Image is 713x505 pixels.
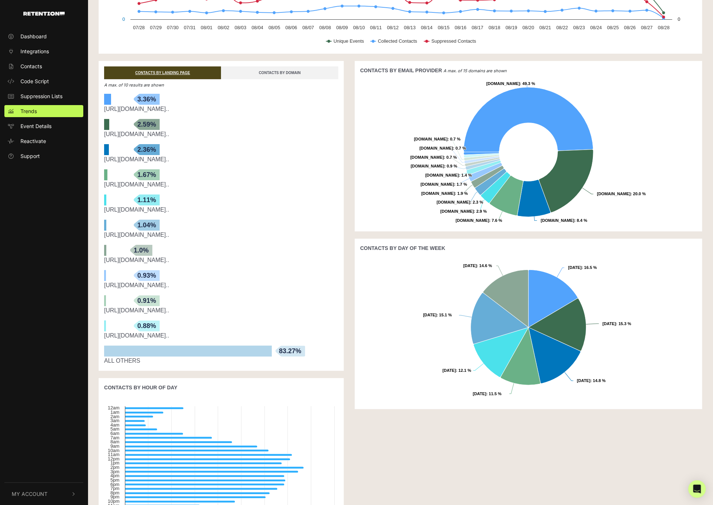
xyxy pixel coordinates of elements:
a: [URL][DOMAIN_NAME].. [104,257,169,263]
a: [URL][DOMAIN_NAME].. [104,181,169,188]
tspan: [DOMAIN_NAME] [419,146,453,150]
span: Dashboard [20,32,47,40]
tspan: [DOMAIN_NAME] [597,192,630,196]
text: 08/11 [370,25,382,30]
a: [URL][DOMAIN_NAME].. [104,232,169,238]
text: Suppressed Contacts [431,38,476,44]
tspan: [DOMAIN_NAME] [420,182,454,186]
text: 08/26 [624,25,636,30]
text: 08/23 [573,25,585,30]
strong: CONTACTS BY DAY OF THE WEEK [360,245,445,251]
text: 2pm [110,464,119,470]
a: Suppression Lists [4,90,83,102]
span: 0.91% [134,295,160,306]
tspan: [DOMAIN_NAME] [541,218,574,223]
a: [URL][DOMAIN_NAME].. [104,307,169,313]
text: 7pm [110,486,119,491]
a: [URL][DOMAIN_NAME].. [104,106,169,112]
em: A max. of 15 domains are shown [443,68,507,73]
text: 10pm [108,498,119,504]
text: Collected Contacts [378,38,417,44]
tspan: [DATE] [463,263,477,268]
text: : 20.0 % [597,192,646,196]
text: 08/18 [488,25,500,30]
text: 08/04 [252,25,263,30]
text: 5am [110,426,119,432]
button: My Account [4,483,83,505]
tspan: [DATE] [442,368,456,373]
text: 08/20 [522,25,534,30]
text: 3pm [110,469,119,474]
tspan: [DATE] [577,378,590,383]
text: 08/25 [607,25,619,30]
a: [URL][DOMAIN_NAME].. [104,207,169,213]
text: : 14.6 % [463,263,492,268]
span: Event Details [20,122,52,130]
text: 07/31 [184,25,195,30]
div: https://sasnola.com/web-pixels@73b305c4w82c1918fpb7086179m603a4010/collections/womens-active-shoes [104,256,338,265]
span: Contacts [20,62,42,70]
text: 0 [122,16,125,22]
text: 07/28 [133,25,145,30]
span: 1.11% [134,194,160,205]
tspan: [DOMAIN_NAME] [411,164,444,168]
text: 08/03 [235,25,246,30]
text: 4pm [110,473,119,478]
text: 12am [108,405,119,410]
text: : 14.8 % [577,378,606,383]
text: 9pm [110,494,119,500]
text: : 0.9 % [411,164,457,168]
tspan: [DOMAIN_NAME] [486,81,520,86]
a: Dashboard [4,30,83,42]
tspan: [DATE] [423,313,436,317]
div: https://sasnola.com/web-pixels@73b305c4w82c1918fpb7086179m603a4010/ [104,105,338,113]
span: 2.36% [134,144,160,155]
tspan: [DATE] [568,265,582,270]
span: Reactivate [20,137,46,145]
text: 7am [110,435,119,440]
text: 6am [110,431,119,436]
span: Suppression Lists [20,92,62,100]
text: 08/02 [218,25,229,30]
tspan: [DOMAIN_NAME] [410,155,444,159]
text: : 7.6 % [455,218,502,223]
span: 1.0% [130,245,152,256]
img: Retention.com [23,12,65,16]
span: 0.88% [134,320,160,331]
a: Event Details [4,120,83,132]
text: : 0.7 % [410,155,457,159]
text: : 0.7 % [414,137,460,141]
text: 8pm [110,490,119,496]
text: 08/17 [472,25,483,30]
div: https://sasnola.com/web-pixels@73b305c4w82c1918fpb7086179m603a4010/collections/womens-dress [104,306,338,315]
text: : 15.1 % [423,313,452,317]
text: 10am [108,448,119,453]
div: https://sasnola.com/web-pixels@87104074w193399d0p9c2c7174m0f111275/collections/sas-shoes-for-women [104,231,338,239]
a: Trends [4,105,83,117]
tspan: [DATE] [602,321,616,326]
div: https://sasnola.com/web-pixels@73b305c4w82c1918fpb7086179m603a4010/collections/womens-sandals [104,155,338,164]
text: 08/09 [336,25,348,30]
a: [URL][DOMAIN_NAME].. [104,332,169,339]
span: 2.59% [134,119,160,130]
tspan: [DATE] [473,392,486,396]
text: : 11.5 % [473,392,502,396]
a: CONTACTS BY LANDING PAGE [104,66,221,79]
text: Unique Events [333,38,364,44]
a: Contacts [4,60,83,72]
text: 08/27 [641,25,652,30]
strong: CONTACTS BY EMAIL PROVIDER [360,68,442,73]
div: https://sasnola.com/web-pixels@73b305c4w82c1918fpb7086179m603a4010/collections/womens-casuals [104,180,338,189]
text: 08/06 [285,25,297,30]
span: 0.93% [134,270,160,281]
span: Support [20,152,40,160]
text: : 1.7 % [420,182,467,186]
a: [URL][DOMAIN_NAME].. [104,156,169,162]
tspan: [DOMAIN_NAME] [425,173,459,177]
strong: CONTACTS BY HOUR OF DAY [104,385,177,390]
a: Support [4,150,83,162]
text: 08/19 [506,25,517,30]
tspan: [DOMAIN_NAME] [421,191,455,196]
a: Integrations [4,45,83,57]
text: 1pm [110,460,119,466]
